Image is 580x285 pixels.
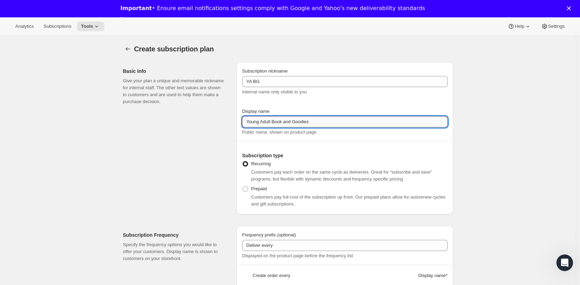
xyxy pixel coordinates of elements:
button: Analytics [11,22,38,31]
button: Settings [537,22,569,31]
div: • Ensure email notifications settings comply with Google and Yahoo's new deliverability standards [121,5,425,12]
span: Display name * [418,272,448,279]
input: Subscribe & Save [242,116,448,127]
span: Customers pay each order on the same cycle as deliveries. Great for “subscribe and save” programs... [251,169,432,182]
p: Give your plan a unique and memorable nickname for internal staff. The other text values are show... [123,77,226,105]
h2: Subscription type [242,152,448,159]
span: Tools [81,24,93,29]
span: Subscription nickname [242,68,288,74]
span: Displayed on the product page before the frequency list [242,253,353,258]
input: Subscribe & Save [242,76,448,87]
span: Prepaid [251,186,267,191]
a: Learn more [121,16,156,24]
h2: Basic Info [123,68,226,75]
button: Tools [77,22,104,31]
span: Customers pay full cost of the subscription up front. Our prepaid plans allow for autorenew cycle... [251,194,446,207]
span: Create order every [253,272,290,279]
b: Important [121,5,152,11]
span: Settings [548,24,565,29]
span: Create subscription plan [134,45,214,53]
p: Specify the frequency options you would like to offer your customers. Display name is shown to cu... [123,241,226,262]
button: Subscriptions [39,22,75,31]
iframe: Intercom live chat [556,254,573,271]
div: Close [567,6,574,10]
span: Display name [242,109,270,114]
span: Frequency prefix (optional) [242,232,296,237]
input: Deliver every [242,240,448,251]
span: Analytics [15,24,34,29]
span: Help [515,24,524,29]
span: Recurring [251,161,271,166]
span: Internal name only visible to you [242,89,307,94]
h2: Subscription Frequency [123,232,226,238]
button: Subscription plans [123,44,133,54]
span: Public name, shown on product page [242,129,317,135]
span: Subscriptions [43,24,71,29]
button: Help [504,22,535,31]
